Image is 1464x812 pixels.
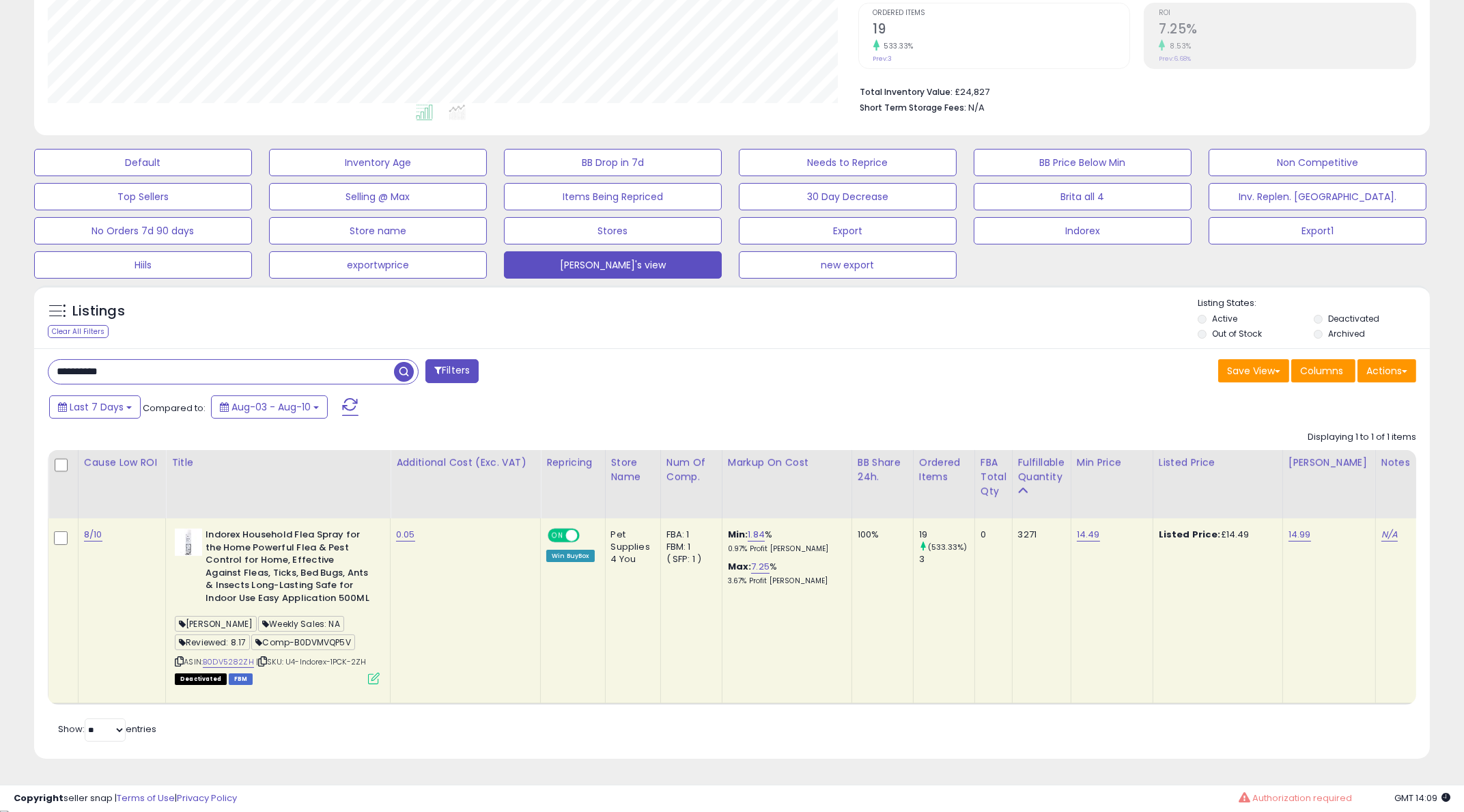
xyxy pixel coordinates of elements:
[981,456,1006,499] div: FBA Total Qty
[1165,41,1192,51] small: 8.53%
[251,634,354,650] span: Comp-B0DVMVQP5V
[981,529,1002,541] div: 0
[175,529,380,683] div: ASIN:
[751,560,770,574] a: 7.25
[549,530,566,542] span: ON
[611,456,655,484] div: Store Name
[396,528,415,542] a: 0.05
[1209,149,1426,176] button: Non Competitive
[1394,792,1450,804] span: 2025-08-18 14:09 GMT
[748,528,765,542] a: 1.84
[117,792,175,804] a: Terms of Use
[175,529,202,556] img: 31Eo5r8ihAL._SL40_.jpg
[34,149,252,176] button: Default
[504,217,722,244] button: Stores
[858,529,903,541] div: 100%
[728,576,841,586] p: 3.67% Profit [PERSON_NAME]
[143,402,206,415] span: Compared to:
[177,792,237,804] a: Privacy Policy
[78,450,165,518] th: CSV column name: cust_attr_5_Cause Low ROI
[860,83,1407,99] li: £24,827
[928,542,967,552] small: (533.33%)
[84,528,102,542] a: 8/10
[919,529,974,541] div: 19
[269,149,487,176] button: Inventory Age
[256,656,366,667] span: | SKU: U4-Indorex-1PCK-2ZH
[396,456,535,470] div: Additional Cost (Exc. VAT)
[1159,529,1272,541] div: £14.49
[203,656,254,668] a: B0DV5282ZH
[666,541,712,553] div: FBM: 1
[873,55,892,63] small: Prev: 3
[1212,328,1262,339] label: Out of Stock
[1209,217,1426,244] button: Export1
[873,21,1130,40] h2: 19
[722,450,851,518] th: The percentage added to the cost of goods (COGS) that forms the calculator for Min & Max prices.
[728,560,752,573] b: Max:
[1018,529,1060,541] div: 3271
[919,456,969,484] div: Ordered Items
[425,359,479,383] button: Filters
[974,217,1192,244] button: Indorex
[206,529,371,608] b: Indorex Household Flea Spray for the Home Powerful Flea & Pest Control for Home, Effective Agains...
[1198,297,1430,310] p: Listing States:
[1077,528,1100,542] a: 14.49
[919,553,974,565] div: 3
[1328,328,1365,339] label: Archived
[84,456,160,470] div: Cause Low ROI
[1300,364,1343,378] span: Columns
[72,302,125,321] h5: Listings
[1375,450,1437,518] th: CSV column name: cust_attr_3_Notes
[873,10,1130,17] span: Ordered Items
[269,183,487,210] button: Selling @ Max
[175,673,227,685] span: All listings that are unavailable for purchase on Amazon for any reason other than out-of-stock
[969,101,985,114] span: N/A
[739,251,957,279] button: new export
[504,251,722,279] button: [PERSON_NAME]'s view
[171,456,384,470] div: Title
[728,528,748,541] b: Min:
[14,792,237,805] div: seller snap | |
[1209,183,1426,210] button: Inv. Replen. [GEOGRAPHIC_DATA].
[1077,456,1147,470] div: Min Price
[666,456,716,484] div: Num of Comp.
[739,149,957,176] button: Needs to Reprice
[34,251,252,279] button: Hiils
[1159,10,1416,17] span: ROI
[34,217,252,244] button: No Orders 7d 90 days
[1328,313,1379,324] label: Deactivated
[258,616,344,632] span: Weekly Sales: NA
[504,183,722,210] button: Items Being Repriced
[269,251,487,279] button: exportwprice
[14,792,64,804] strong: Copyright
[231,400,311,414] span: Aug-03 - Aug-10
[858,456,907,484] div: BB Share 24h.
[666,529,712,541] div: FBA: 1
[578,530,600,542] span: OFF
[211,395,328,419] button: Aug-03 - Aug-10
[739,183,957,210] button: 30 Day Decrease
[1291,359,1355,382] button: Columns
[175,634,250,650] span: Reviewed: 8.17
[1159,456,1277,470] div: Listed Price
[1159,55,1191,63] small: Prev: 6.68%
[1018,456,1065,484] div: Fulfillable Quantity
[58,723,156,736] span: Show: entries
[860,86,953,98] b: Total Inventory Value:
[728,529,841,554] div: %
[229,673,253,685] span: FBM
[1357,359,1416,382] button: Actions
[974,183,1192,210] button: Brita all 4
[1381,456,1431,470] div: Notes
[546,456,600,470] div: Repricing
[860,102,967,113] b: Short Term Storage Fees:
[1289,456,1370,470] div: [PERSON_NAME]
[70,400,124,414] span: Last 7 Days
[49,395,141,419] button: Last 7 Days
[1212,313,1237,324] label: Active
[666,553,712,565] div: ( SFP: 1 )
[1381,528,1398,542] a: N/A
[728,544,841,554] p: 0.97% Profit [PERSON_NAME]
[739,217,957,244] button: Export
[269,217,487,244] button: Store name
